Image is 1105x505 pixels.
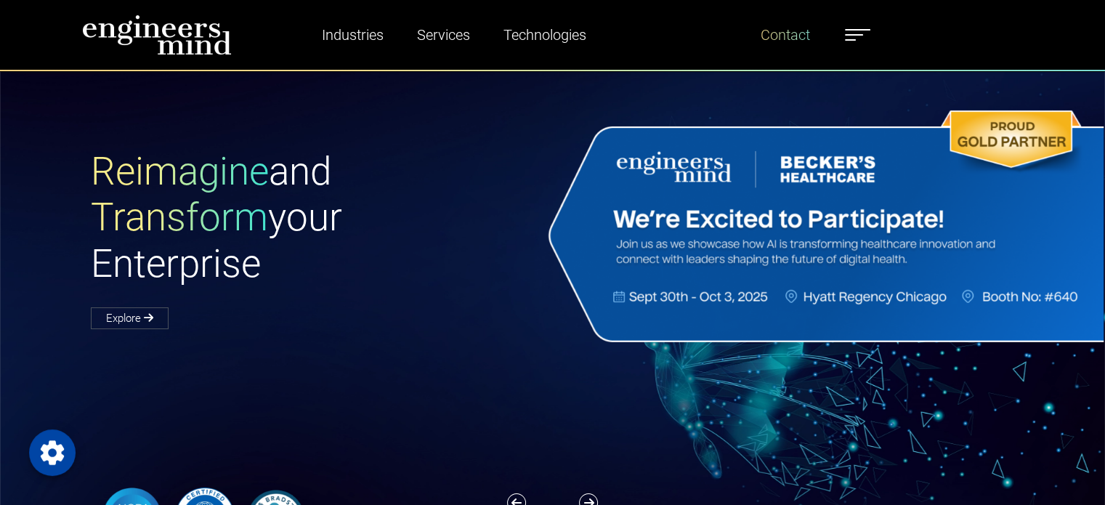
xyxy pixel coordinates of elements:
a: Services [411,18,476,52]
a: Technologies [498,18,592,52]
h1: and your Enterprise [91,149,553,288]
img: logo [82,15,232,55]
a: Explore [91,307,169,329]
img: Website Banner [543,106,1104,347]
a: Contact [755,18,816,52]
a: Industries [316,18,389,52]
span: Transform [91,195,268,240]
span: Reimagine [91,149,269,194]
